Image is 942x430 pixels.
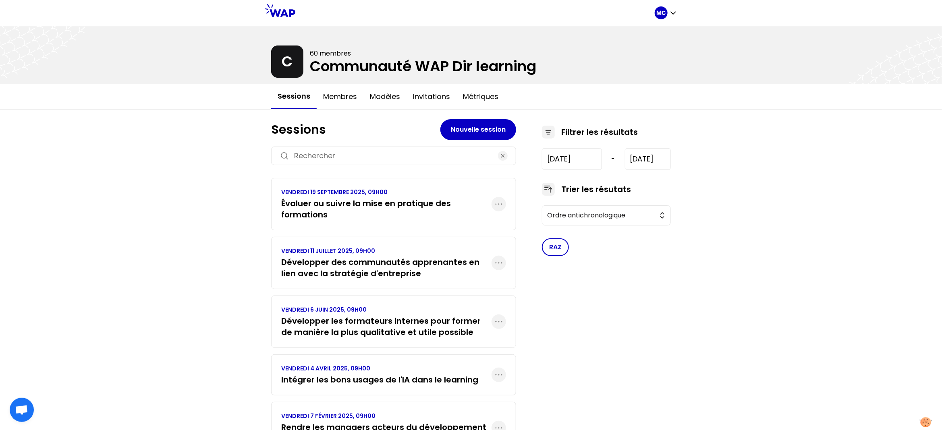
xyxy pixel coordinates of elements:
h1: Sessions [271,122,440,137]
button: MC [655,6,677,19]
p: VENDREDI 6 JUIN 2025, 09H00 [281,306,492,314]
a: VENDREDI 11 JUILLET 2025, 09H00Développer des communautés apprenantes en lien avec la stratégie d... [281,247,492,279]
h3: Évaluer ou suivre la mise en pratique des formations [281,198,492,220]
h3: Intégrer les bons usages de l'IA dans le learning [281,374,478,385]
h3: Développer les formateurs internes pour former de manière la plus qualitative et utile possible [281,315,492,338]
button: Nouvelle session [440,119,516,140]
p: MC [657,9,666,17]
a: VENDREDI 19 SEPTEMBRE 2025, 09H00Évaluer ou suivre la mise en pratique des formations [281,188,492,220]
button: Sessions [271,84,317,109]
h3: Trier les résutats [561,184,631,195]
h3: Développer des communautés apprenantes en lien avec la stratégie d'entreprise [281,256,492,279]
input: Rechercher [294,150,493,161]
h3: Filtrer les résultats [561,126,638,138]
button: RAZ [542,238,569,256]
button: Ordre antichronologique [542,205,671,225]
button: Métriques [456,85,505,109]
p: VENDREDI 7 FÉVRIER 2025, 09H00 [281,412,492,420]
div: Ouvrir le chat [10,398,34,422]
input: YYYY-M-D [542,148,602,170]
a: VENDREDI 4 AVRIL 2025, 09H00Intégrer les bons usages de l'IA dans le learning [281,364,478,385]
input: YYYY-M-D [625,148,671,170]
button: Membres [317,85,363,109]
button: Invitations [407,85,456,109]
button: Modèles [363,85,407,109]
span: Ordre antichronologique [547,211,654,220]
p: VENDREDI 19 SEPTEMBRE 2025, 09H00 [281,188,492,196]
p: VENDREDI 11 JUILLET 2025, 09H00 [281,247,492,255]
span: - [612,154,615,164]
a: VENDREDI 6 JUIN 2025, 09H00Développer les formateurs internes pour former de manière la plus qual... [281,306,492,338]
p: VENDREDI 4 AVRIL 2025, 09H00 [281,364,478,372]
